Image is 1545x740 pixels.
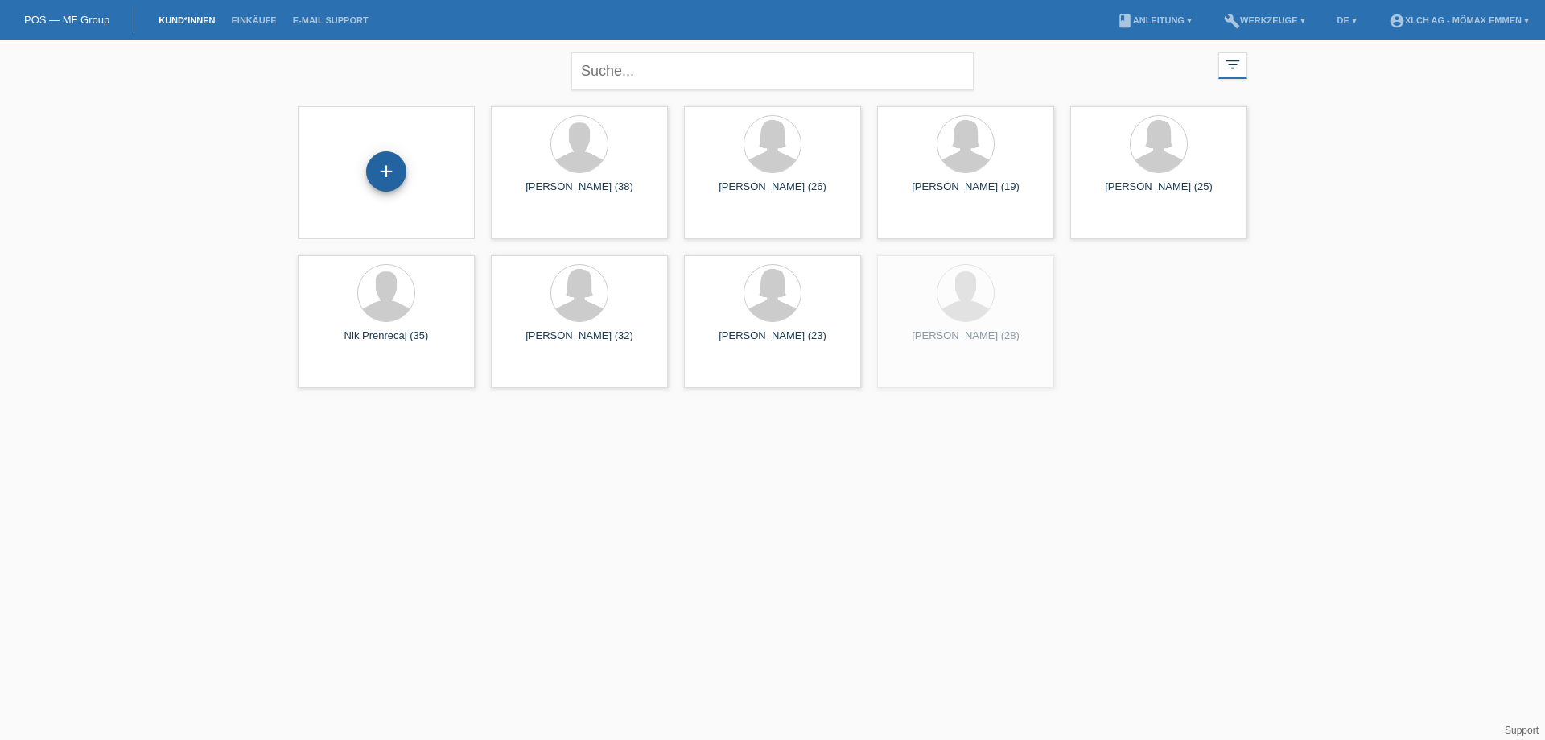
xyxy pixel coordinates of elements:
div: [PERSON_NAME] (23) [697,329,848,355]
i: book [1117,13,1133,29]
a: E-Mail Support [285,15,377,25]
a: Kund*innen [150,15,223,25]
a: POS — MF Group [24,14,109,26]
div: [PERSON_NAME] (19) [890,180,1041,206]
div: [PERSON_NAME] (25) [1083,180,1234,206]
i: account_circle [1389,13,1405,29]
a: account_circleXLCH AG - Mömax Emmen ▾ [1381,15,1537,25]
a: buildWerkzeuge ▾ [1216,15,1313,25]
div: [PERSON_NAME] (28) [890,329,1041,355]
i: build [1224,13,1240,29]
a: bookAnleitung ▾ [1109,15,1200,25]
div: [PERSON_NAME] (26) [697,180,848,206]
a: Einkäufe [223,15,284,25]
a: Support [1505,725,1539,736]
input: Suche... [571,52,974,90]
div: [PERSON_NAME] (32) [504,329,655,355]
a: DE ▾ [1329,15,1365,25]
div: [PERSON_NAME] (38) [504,180,655,206]
i: filter_list [1224,56,1242,73]
div: Nik Prenrecaj (35) [311,329,462,355]
div: Kund*in hinzufügen [367,158,406,185]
